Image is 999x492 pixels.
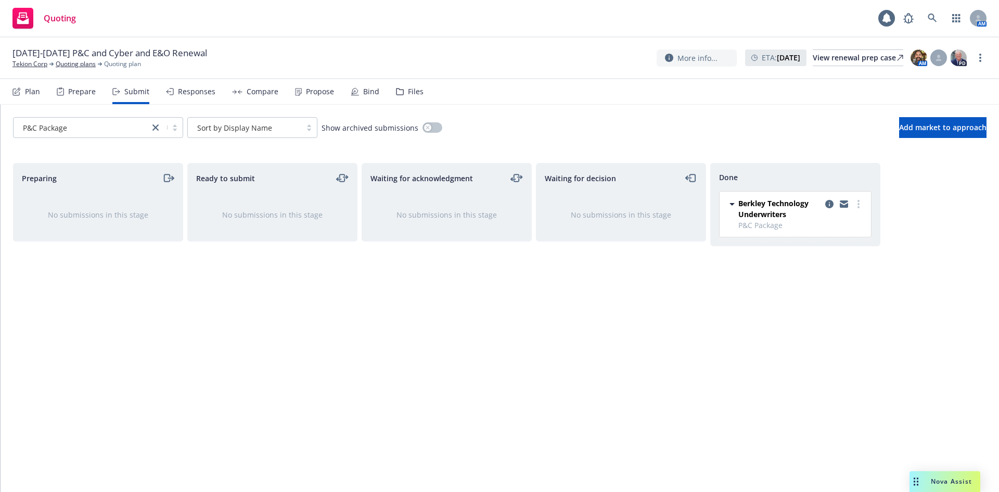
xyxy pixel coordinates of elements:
span: P&C Package [738,220,865,231]
a: Switch app [946,8,967,29]
span: Waiting for acknowledgment [370,173,473,184]
span: Ready to submit [196,173,255,184]
span: Preparing [22,173,57,184]
span: Add market to approach [899,122,987,132]
div: Plan [25,87,40,96]
span: Quoting [44,14,76,22]
span: ETA : [762,52,800,63]
span: Waiting for decision [545,173,616,184]
div: No submissions in this stage [553,209,689,220]
span: Nova Assist [931,477,972,486]
span: [DATE]-[DATE] P&C and Cyber and E&O Renewal [12,47,207,59]
span: Sort by Display Name [197,122,272,133]
a: View renewal prep case [813,49,903,66]
div: View renewal prep case [813,50,903,66]
img: photo [911,49,927,66]
a: moveLeft [685,172,697,184]
button: More info... [657,49,737,67]
button: Add market to approach [899,117,987,138]
span: Done [719,172,738,183]
a: Report a Bug [898,8,919,29]
a: Tekion Corp [12,59,47,69]
a: moveLeftRight [336,172,349,184]
div: No submissions in this stage [30,209,166,220]
div: Compare [247,87,278,96]
div: Prepare [68,87,96,96]
span: P&C Package [19,122,144,133]
div: No submissions in this stage [379,209,515,220]
div: Responses [178,87,215,96]
a: moveRight [162,172,174,184]
div: No submissions in this stage [204,209,340,220]
a: copy logging email [823,198,836,210]
span: Sort by Display Name [193,122,296,133]
a: close [149,121,162,134]
a: Quoting [8,4,80,33]
span: P&C Package [23,122,67,133]
span: Show archived submissions [322,122,418,133]
img: photo [950,49,967,66]
div: Propose [306,87,334,96]
div: Submit [124,87,149,96]
button: Nova Assist [910,471,980,492]
span: More info... [677,53,718,64]
div: Drag to move [910,471,923,492]
span: Quoting plan [104,59,141,69]
a: Search [922,8,943,29]
a: copy logging email [838,198,850,210]
a: Quoting plans [56,59,96,69]
span: Berkley Technology Underwriters [738,198,821,220]
a: moveLeftRight [510,172,523,184]
div: Bind [363,87,379,96]
div: Files [408,87,424,96]
a: more [974,52,987,64]
strong: [DATE] [777,53,800,62]
a: more [852,198,865,210]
